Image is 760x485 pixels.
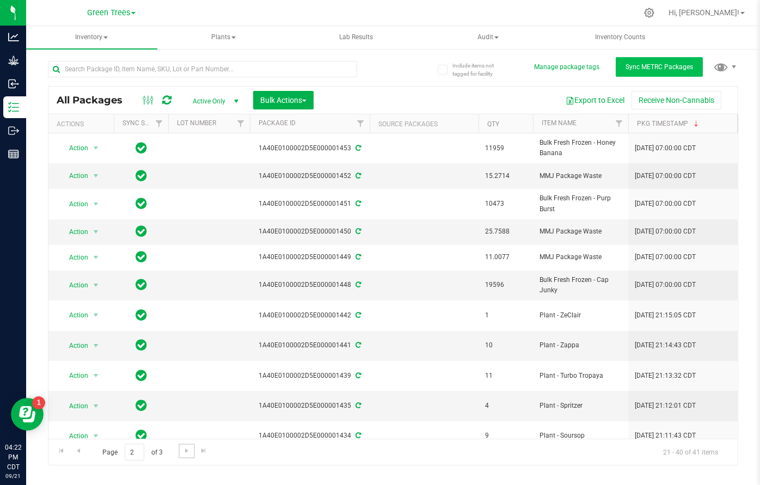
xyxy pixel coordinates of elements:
span: [DATE] 07:00:00 CDT [635,226,696,237]
a: Go to the previous page [70,444,86,458]
span: Action [59,250,89,265]
span: 21 - 40 of 41 items [654,444,727,460]
span: Action [59,197,89,212]
a: Inventory Counts [555,26,686,49]
span: Action [59,140,89,156]
a: Sync Status [122,119,164,127]
th: Source Packages [370,114,479,133]
div: 1A40E0100002D5E000001452 [248,171,371,181]
span: Sync from Compliance System [354,253,361,261]
input: 2 [125,444,144,461]
span: In Sync [136,196,147,211]
span: Sync METRC Packages [626,63,693,71]
span: Bulk Fresh Frozen - Purp Burst [540,193,622,214]
div: Actions [57,120,109,128]
button: Receive Non-Cannabis [632,91,721,109]
span: Action [59,278,89,293]
span: 19596 [485,280,526,290]
a: Qty [487,120,499,128]
inline-svg: Analytics [8,32,19,42]
span: In Sync [136,398,147,413]
a: Filter [232,114,250,133]
span: Sync from Compliance System [354,200,361,207]
span: Bulk Fresh Frozen - Cap Junky [540,275,622,296]
span: Sync from Compliance System [354,144,361,152]
span: Plant - Spritzer [540,401,622,411]
span: In Sync [136,337,147,353]
span: Page of 3 [93,444,171,461]
span: 25.7588 [485,226,526,237]
a: Inventory [26,26,157,49]
span: Hi, [PERSON_NAME]! [669,8,739,17]
p: 09/21 [5,472,21,480]
span: select [89,398,103,414]
a: Go to the last page [196,444,212,458]
span: [DATE] 21:14:43 CDT [635,340,696,351]
button: Sync METRC Packages [616,57,703,77]
span: Action [59,428,89,444]
span: In Sync [136,249,147,265]
div: 1A40E0100002D5E000001451 [248,199,371,209]
div: 1A40E0100002D5E000001453 [248,143,371,154]
a: Filter [150,114,168,133]
span: 10473 [485,199,526,209]
div: 1A40E0100002D5E000001449 [248,252,371,262]
span: select [89,168,103,183]
div: 1A40E0100002D5E000001439 [248,371,371,381]
a: Package ID [259,119,296,127]
span: Sync from Compliance System [354,341,361,349]
span: In Sync [136,224,147,239]
span: Sync from Compliance System [354,281,361,288]
span: [DATE] 07:00:00 CDT [635,280,696,290]
span: In Sync [136,368,147,383]
span: 9 [485,431,526,441]
p: 04:22 PM CDT [5,443,21,472]
inline-svg: Inventory [8,102,19,113]
inline-svg: Inbound [8,78,19,89]
span: Audit [423,27,553,48]
span: Lab Results [324,33,388,42]
span: 10 [485,340,526,351]
span: select [89,428,103,444]
span: select [89,224,103,240]
span: [DATE] 07:00:00 CDT [635,143,696,154]
a: Filter [610,114,628,133]
span: select [89,308,103,323]
span: 15.2714 [485,171,526,181]
div: 1A40E0100002D5E000001442 [248,310,371,321]
span: MMJ Package Waste [540,171,622,181]
span: Action [59,338,89,353]
span: [DATE] 07:00:00 CDT [635,252,696,262]
span: Inventory Counts [580,33,660,42]
a: Filter [352,114,370,133]
span: Sync from Compliance System [354,372,361,379]
a: Lab Results [290,26,421,49]
button: Export to Excel [559,91,632,109]
div: 1A40E0100002D5E000001450 [248,226,371,237]
span: 1 [485,310,526,321]
a: Lot Number [177,119,216,127]
inline-svg: Grow [8,55,19,66]
span: [DATE] 21:15:05 CDT [635,310,696,321]
span: select [89,197,103,212]
span: All Packages [57,94,133,106]
span: Action [59,398,89,414]
span: select [89,338,103,353]
span: Bulk Fresh Frozen - Honey Banana [540,138,622,158]
div: Manage settings [642,8,656,18]
span: 4 [485,401,526,411]
span: In Sync [136,308,147,323]
span: 11.0077 [485,252,526,262]
span: In Sync [136,140,147,156]
span: Action [59,308,89,323]
a: Item Name [542,119,577,127]
a: Go to the next page [179,444,194,458]
span: Plant - ZeClair [540,310,622,321]
a: Pkg Timestamp [637,120,701,127]
inline-svg: Reports [8,149,19,159]
button: Bulk Actions [253,91,314,109]
span: Green Trees [87,8,130,17]
span: [DATE] 21:12:01 CDT [635,401,696,411]
span: Plant - Turbo Tropaya [540,371,622,381]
